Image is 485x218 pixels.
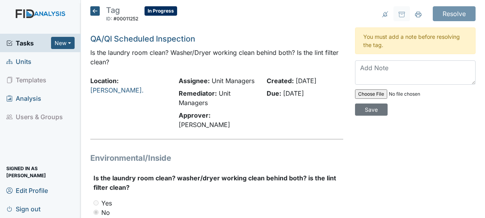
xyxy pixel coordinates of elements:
[106,16,112,22] span: ID:
[106,5,120,15] span: Tag
[355,104,388,116] input: Save
[93,173,343,192] label: Is the laundry room clean? washer/dryer working clean behind both? is the lint filter clean?
[101,198,112,208] label: Yes
[6,55,31,67] span: Units
[355,27,476,54] div: You must add a note before resolving the tag.
[179,121,230,129] span: [PERSON_NAME]
[179,89,217,97] strong: Remediator:
[113,16,138,22] span: #00011252
[6,203,40,215] span: Sign out
[6,92,41,104] span: Analysis
[51,37,75,49] button: New
[90,152,343,164] h1: Environmental/Inside
[93,210,99,215] input: No
[433,6,476,21] input: Resolve
[296,77,317,85] span: [DATE]
[93,200,99,205] input: Yes
[283,89,304,97] span: [DATE]
[90,86,144,94] a: [PERSON_NAME].
[267,77,294,85] strong: Created:
[6,166,75,178] span: Signed in as [PERSON_NAME]
[90,77,119,85] strong: Location:
[212,77,254,85] span: Unit Managers
[179,77,210,85] strong: Assignee:
[6,184,48,196] span: Edit Profile
[101,208,110,217] label: No
[6,38,51,48] a: Tasks
[90,48,343,67] p: Is the laundry room clean? Washer/Dryer working clean behind both? Is the lint filter clean?
[267,89,281,97] strong: Due:
[90,34,195,44] a: QA/QI Scheduled Inspection
[179,111,210,119] strong: Approver:
[145,6,177,16] span: In Progress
